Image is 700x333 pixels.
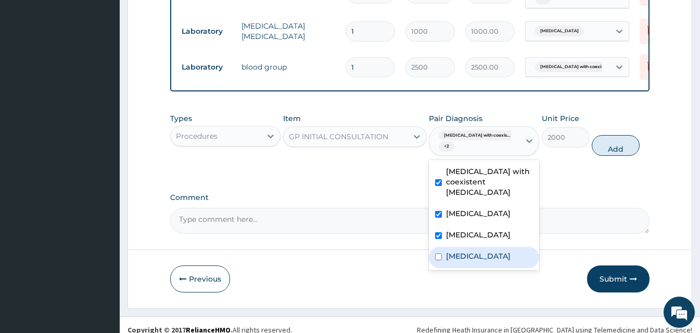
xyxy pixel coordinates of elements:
img: d_794563401_company_1708531726252_794563401 [19,52,42,78]
span: We're online! [60,100,144,205]
label: Pair Diagnosis [429,113,482,124]
label: [MEDICAL_DATA] with coexistent [MEDICAL_DATA] [446,166,533,197]
span: [MEDICAL_DATA] with coexis... [535,62,612,72]
div: Chat with us now [54,58,175,72]
td: Laboratory [176,22,236,41]
label: [MEDICAL_DATA] [446,230,511,240]
button: Add [592,135,640,156]
label: [MEDICAL_DATA] [446,251,511,261]
div: Procedures [176,131,218,141]
td: blood group [236,57,340,77]
td: Laboratory [176,58,236,77]
textarea: Type your message and hit 'Enter' [5,222,198,259]
button: Previous [170,265,230,292]
label: [MEDICAL_DATA] [446,208,511,219]
div: GP INITIAL CONSULTATION [289,131,388,142]
label: Types [170,114,192,123]
label: Unit Price [542,113,579,124]
td: [MEDICAL_DATA] [MEDICAL_DATA] [236,16,340,47]
span: [MEDICAL_DATA] with coexis... [439,130,515,141]
button: Submit [587,265,650,292]
div: Minimize live chat window [171,5,196,30]
span: [MEDICAL_DATA] [535,26,584,36]
span: + 2 [439,141,454,152]
label: Comment [170,193,650,202]
label: Item [283,113,301,124]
